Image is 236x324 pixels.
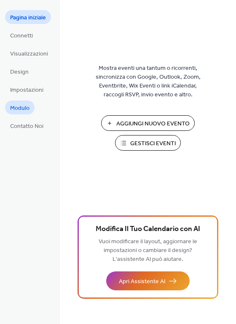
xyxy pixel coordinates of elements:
button: Apri Assistente AI [106,271,190,290]
span: Design [10,68,29,77]
a: Design [5,64,34,78]
span: Connetti [10,32,33,40]
a: Pagina iniziale [5,10,51,24]
span: Vuoi modificare il layout, aggiornare le impostazioni o cambiare il design? L'assistente AI può a... [99,236,197,265]
span: Modifica Il Tuo Calendario con AI [96,223,200,235]
span: Modulo [10,104,29,113]
span: Contatto Noi [10,122,43,131]
a: Visualizzazioni [5,46,53,60]
a: Connetti [5,28,38,42]
a: Impostazioni [5,82,48,96]
a: Modulo [5,101,35,114]
button: Aggiungi Nuovo Evento [101,115,195,131]
a: Contatto Noi [5,119,48,133]
span: Gestisci Eventi [130,139,176,148]
span: Visualizzazioni [10,50,48,58]
span: Apri Assistente AI [119,277,165,286]
span: Impostazioni [10,86,43,95]
span: Pagina iniziale [10,13,46,22]
span: Aggiungi Nuovo Evento [116,120,190,128]
span: Mostra eventi una tantum o ricorrenti, sincronizza con Google, Outlook, Zoom, Eventbrite, Wix Eve... [91,64,205,99]
button: Gestisci Eventi [115,135,181,151]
